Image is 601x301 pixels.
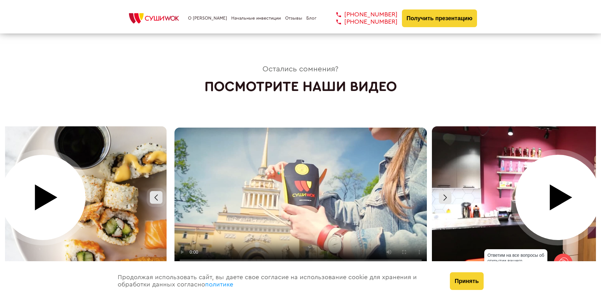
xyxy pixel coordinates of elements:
img: СУШИWOK [124,11,184,25]
a: политике [205,281,233,288]
a: Блог [306,16,316,21]
div: Продолжая использовать сайт, вы даете свое согласие на использование cookie для хранения и обрабо... [111,261,444,301]
a: Начальные инвестиции [231,16,281,21]
span: Остались сомнения? [5,65,596,74]
a: Отзывы [285,16,302,21]
div: Ответим на все вопросы об открытии вашего [PERSON_NAME]! [484,249,547,273]
button: Получить презентацию [402,9,477,27]
button: Принять [450,272,483,290]
a: [PHONE_NUMBER] [327,18,398,26]
h2: Посмотрите наши видео [5,79,596,95]
a: О [PERSON_NAME] [188,16,227,21]
a: [PHONE_NUMBER] [327,11,398,18]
